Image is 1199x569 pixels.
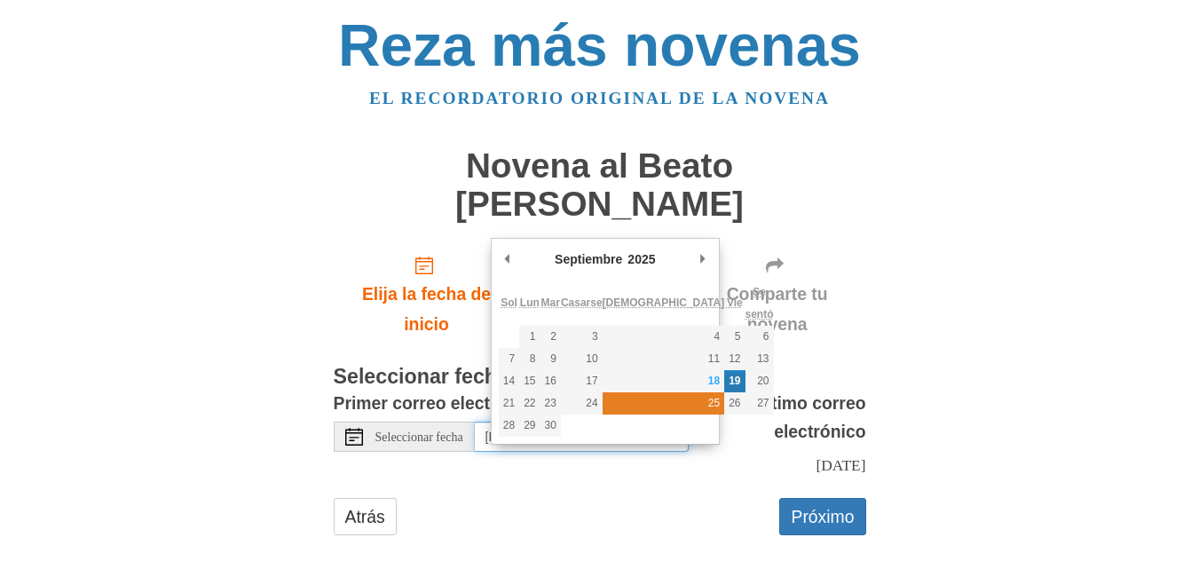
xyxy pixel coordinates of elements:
[369,89,830,107] a: El recordatorio original de la novena
[724,348,745,370] button: 12
[540,348,561,370] button: 9
[745,326,774,348] button: 6
[345,507,385,526] font: Atrás
[714,330,720,343] font: 4
[745,392,774,415] button: 27
[530,330,536,343] font: 1
[708,397,720,409] font: 25
[727,284,828,334] font: Comparte tu novena
[375,431,463,444] font: Seleccionar fecha
[540,370,561,392] button: 16
[727,296,743,309] font: Vie
[540,415,561,437] button: 30
[724,392,745,415] button: 26
[603,392,725,415] button: 25
[509,352,515,365] font: 7
[724,326,745,348] button: 5
[541,296,560,309] abbr: Martes
[592,330,598,343] font: 3
[724,370,745,392] button: 19
[503,375,515,387] font: 14
[779,498,865,535] button: Próximo
[501,296,517,309] font: Sol
[503,397,515,409] font: 21
[550,352,556,365] font: 9
[338,12,861,78] a: Reza más novenas
[745,286,774,320] font: Se sentó
[530,352,536,365] font: 8
[757,375,769,387] font: 20
[503,419,515,431] font: 28
[540,326,561,348] button: 2
[561,348,603,370] button: 10
[745,286,774,320] abbr: Sábado
[754,393,866,442] font: Último correo electrónico
[729,352,740,365] font: 12
[334,393,543,413] font: Primer correo electrónico
[550,330,556,343] font: 2
[763,330,769,343] font: 6
[524,375,535,387] font: 15
[745,348,774,370] button: 13
[519,370,540,392] button: 15
[519,392,540,415] button: 22
[524,397,535,409] font: 22
[586,397,597,409] font: 24
[708,352,720,365] font: 11
[708,375,720,387] font: 18
[545,397,556,409] font: 23
[475,422,689,452] input: Utilice las teclas de flecha para seleccionar una fecha
[561,296,603,309] abbr: Miércoles
[757,352,769,365] font: 13
[545,419,556,431] font: 30
[334,498,397,535] a: Atrás
[455,146,744,223] font: Novena al Beato [PERSON_NAME]
[520,296,540,309] font: Lun
[545,375,556,387] font: 16
[603,370,725,392] button: 18
[745,370,774,392] button: 20
[499,370,519,392] button: 14
[362,284,491,334] font: Elija la fecha de inicio
[541,296,560,309] font: Mar
[334,241,520,349] a: Elija la fecha de inicio
[603,326,725,348] button: 4
[586,352,597,365] font: 10
[816,456,865,474] font: [DATE]
[603,296,725,309] font: [DEMOGRAPHIC_DATA]
[791,507,854,526] font: Próximo
[499,348,519,370] button: 7
[735,330,741,343] font: 5
[561,296,603,309] font: Casarse
[519,348,540,370] button: 8
[499,392,519,415] button: 21
[729,397,740,409] font: 26
[334,365,598,388] font: Seleccionar fecha de inicio
[603,348,725,370] button: 11
[757,397,769,409] font: 27
[603,296,725,309] abbr: Jueves
[499,415,519,437] button: 28
[561,370,603,392] button: 17
[561,326,603,348] button: 3
[519,326,540,348] button: 1
[586,375,597,387] font: 17
[729,375,740,387] font: 19
[561,392,603,415] button: 24
[501,296,517,309] abbr: Domingo
[727,296,743,309] abbr: Viernes
[519,415,540,437] button: 29
[524,419,535,431] font: 29
[520,296,540,309] abbr: Lunes
[689,241,866,349] div: Haga clic en "Siguiente" para confirmar su fecha de inicio primero.
[540,392,561,415] button: 23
